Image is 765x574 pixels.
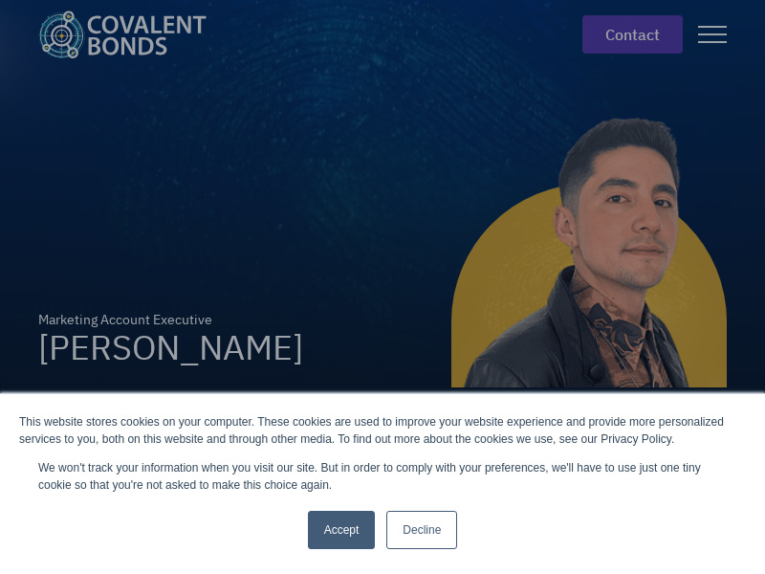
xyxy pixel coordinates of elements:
iframe: Chat Widget [669,482,765,574]
a: contact [582,15,683,54]
div: This website stores cookies on your computer. These cookies are used to improve your website expe... [19,413,746,448]
img: Edy Velasquez [451,112,727,387]
p: We won't track your information when you visit our site. But in order to comply with your prefere... [38,459,727,494]
img: Covalent Bonds White / Teal Logo [38,11,207,58]
h1: [PERSON_NAME] [38,330,303,364]
a: Decline [386,511,457,549]
a: Accept [308,511,376,549]
div: Marketing Account Executive [38,310,303,330]
a: home [38,11,222,58]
